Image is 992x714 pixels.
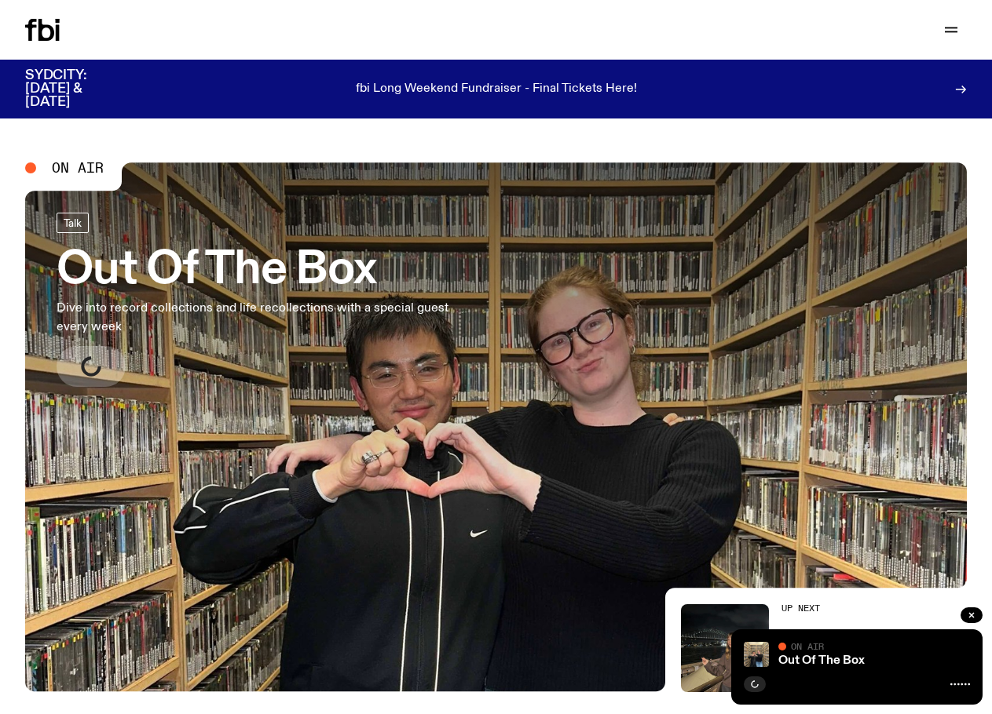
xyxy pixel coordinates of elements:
p: fbi Long Weekend Fundraiser - Final Tickets Here! [356,82,637,97]
a: Talk [57,213,89,233]
h3: SYDCITY: [DATE] & [DATE] [25,69,126,109]
img: Matt and Kate stand in the music library and make a heart shape with one hand each. [744,642,769,667]
span: On Air [52,161,104,175]
h3: Out Of The Box [57,249,459,293]
img: Izzy Page stands above looking down at Opera Bar. She poses in front of the Harbour Bridge in the... [681,604,769,692]
p: Dive into record collections and life recollections with a special guest every week [57,299,459,337]
a: Matt and Kate stand in the music library and make a heart shape with one hand each. [25,162,967,691]
a: Out Of The Box [778,654,865,667]
span: Talk [64,217,82,229]
span: On Air [791,641,824,651]
h2: Up Next [782,604,967,613]
a: Out Of The BoxDive into record collections and life recollections with a special guest every week [57,213,459,387]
